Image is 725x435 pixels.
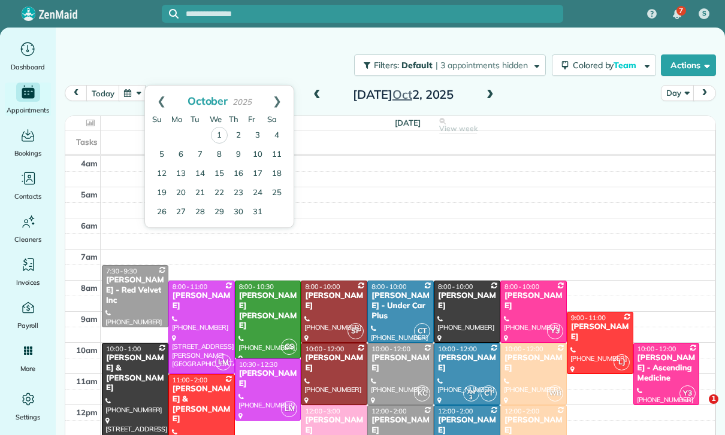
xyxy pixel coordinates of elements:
span: Filters: [374,60,399,71]
span: Invoices [16,276,40,288]
h2: [DATE] 2, 2025 [328,88,478,101]
span: 8am [81,283,98,293]
a: 7 [191,145,210,165]
span: [DATE] [395,118,421,127]
a: 16 [229,165,248,184]
span: LM [215,354,231,370]
span: 10:00 - 12:00 [305,345,344,353]
span: WB [547,385,563,401]
div: 7 unread notifications [664,1,690,28]
span: More [20,363,35,375]
a: Invoices [5,255,51,288]
span: CT [414,323,430,339]
span: 2025 [232,97,252,107]
span: Default [401,60,433,71]
span: 12:00 - 2:00 [505,407,539,415]
div: [PERSON_NAME] & [PERSON_NAME] [105,353,165,394]
span: 12pm [76,407,98,417]
svg: Focus search [169,9,179,19]
a: 15 [210,165,229,184]
span: Cleaners [14,233,41,245]
span: 8:00 - 10:00 [438,282,473,291]
span: SF [348,323,364,339]
span: View week [439,124,478,133]
a: 28 [191,203,210,222]
span: 9:00 - 11:00 [571,314,606,322]
a: Appointments [5,83,51,116]
a: 2 [229,126,248,145]
span: LM [281,401,297,417]
span: 7am [81,252,98,261]
span: Appointments [7,104,50,116]
a: 12 [152,165,171,184]
span: 9am [81,314,98,324]
span: Dashboard [11,61,45,73]
span: Contacts [14,190,41,202]
a: 14 [191,165,210,184]
span: Monday [171,114,182,124]
span: 10am [76,345,98,355]
button: Actions [661,54,716,76]
span: | 3 appointments hidden [436,60,528,71]
div: [PERSON_NAME] [570,322,630,342]
span: AM [467,388,475,395]
div: [PERSON_NAME] [504,291,563,311]
a: 29 [210,203,229,222]
span: Sunday [152,114,162,124]
a: 21 [191,184,210,203]
span: 4am [81,159,98,168]
a: 23 [229,184,248,203]
span: 8:00 - 10:00 [505,282,539,291]
span: 8:00 - 10:00 [371,282,406,291]
a: 3 [248,126,267,145]
a: 13 [171,165,191,184]
a: 9 [229,145,248,165]
span: 11:00 - 2:00 [173,376,207,384]
a: Payroll [5,298,51,331]
span: 8:00 - 11:00 [173,282,207,291]
a: Contacts [5,169,51,202]
a: 4 [267,126,286,145]
div: [PERSON_NAME] [437,291,497,311]
span: October [188,94,228,107]
a: 19 [152,184,171,203]
span: Friday [248,114,255,124]
span: 10:00 - 12:00 [638,345,676,353]
span: 1 [709,394,718,404]
button: today [86,85,119,101]
span: 5am [81,190,98,199]
a: 24 [248,184,267,203]
a: Cleaners [5,212,51,245]
a: 17 [248,165,267,184]
span: Tuesday [191,114,200,124]
span: Team [614,60,638,71]
button: Day [661,85,694,101]
button: Focus search [162,9,179,19]
span: 10:30 - 12:30 [239,360,278,369]
a: 8 [210,145,229,165]
span: 10:00 - 12:00 [505,345,543,353]
div: [PERSON_NAME] & [PERSON_NAME] [172,384,231,425]
iframe: Intercom live chat [684,394,713,423]
div: [PERSON_NAME] - Red Velvet Inc [105,275,165,306]
a: 31 [248,203,267,222]
div: [PERSON_NAME] - Under Car Plus [371,291,430,321]
span: Oct [392,87,412,102]
button: prev [65,85,87,101]
span: Payroll [17,320,39,331]
div: [PERSON_NAME] [304,353,364,373]
span: 8:00 - 10:30 [239,282,274,291]
a: 30 [229,203,248,222]
span: Bookings [14,147,42,159]
span: S [702,9,706,19]
span: 11am [76,376,98,386]
a: 5 [152,145,171,165]
span: Tasks [76,137,98,147]
div: [PERSON_NAME] - Ascending Medicine [637,353,696,384]
div: [PERSON_NAME] [304,291,364,311]
span: 12:00 - 2:00 [438,407,473,415]
a: Prev [145,86,178,115]
a: Settings [5,390,51,423]
div: [PERSON_NAME] [504,353,563,373]
span: 7:30 - 9:30 [106,267,137,275]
